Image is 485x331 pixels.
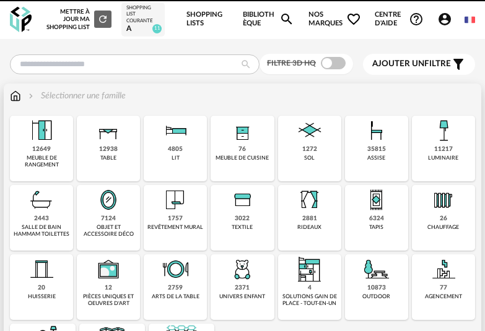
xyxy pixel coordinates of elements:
[308,284,312,292] div: 4
[126,5,160,24] div: Shopping List courante
[94,254,123,284] img: UniqueOeuvre.png
[428,155,458,161] div: luminaire
[297,224,321,231] div: rideaux
[94,185,123,215] img: Miroir.png
[367,145,386,153] div: 35815
[429,185,458,215] img: Radiateur.png
[369,224,383,231] div: tapis
[10,90,21,102] img: svg+xml;base64,PHN2ZyB3aWR0aD0iMTYiIGhlaWdodD0iMTciIHZpZXdCb3g9IjAgMCAxNiAxNyIgZmlsbD0ibm9uZSIgeG...
[126,24,160,34] div: A
[302,215,317,223] div: 2881
[99,145,118,153] div: 12938
[440,215,447,223] div: 26
[295,116,325,145] img: Sol.png
[304,155,315,161] div: sol
[168,145,183,153] div: 4805
[437,12,458,27] span: Account Circle icon
[363,54,475,75] button: Ajouter unfiltre Filter icon
[302,145,317,153] div: 1272
[235,284,250,292] div: 2371
[227,185,257,215] img: Textile.png
[46,8,111,31] div: Mettre à jour ma Shopping List
[26,90,36,102] img: svg+xml;base64,PHN2ZyB3aWR0aD0iMTYiIGhlaWdodD0iMTYiIHZpZXdCb3g9IjAgMCAxNiAxNiIgZmlsbD0ibm9uZSIgeG...
[429,254,458,284] img: Agencement.png
[279,12,294,27] span: Magnify icon
[27,116,56,145] img: Meuble%20de%20rangement.png
[362,254,391,284] img: Outdoor.png
[465,15,475,25] img: fr
[437,12,452,27] span: Account Circle icon
[372,59,424,68] span: Ajouter un
[295,185,325,215] img: Rideaux.png
[440,284,447,292] div: 77
[160,116,190,145] img: Literie.png
[375,11,424,28] span: Centre d'aideHelp Circle Outline icon
[434,145,453,153] div: 11217
[28,293,56,300] div: huisserie
[97,16,108,22] span: Refresh icon
[362,185,391,215] img: Tapis.png
[219,293,265,300] div: univers enfant
[267,59,316,67] span: Filtre 3D HQ
[27,254,56,284] img: Huiserie.png
[32,145,51,153] div: 12649
[362,116,391,145] img: Assise.png
[295,254,325,284] img: ToutEnUn.png
[362,293,390,300] div: outdoor
[152,24,162,33] span: 11
[160,185,190,215] img: Papier%20peint.png
[429,116,458,145] img: Luminaire.png
[10,7,32,32] img: OXP
[238,145,246,153] div: 76
[235,215,250,223] div: 3022
[227,116,257,145] img: Rangement.png
[14,155,69,169] div: meuble de rangement
[26,90,126,102] div: Sélectionner une famille
[168,284,183,292] div: 2759
[372,59,451,69] span: filtre
[81,224,136,238] div: objet et accessoire déco
[227,254,257,284] img: UniversEnfant.png
[367,284,386,292] div: 10873
[346,12,361,27] span: Heart Outline icon
[105,284,112,292] div: 12
[100,155,116,161] div: table
[126,5,160,34] a: Shopping List courante A 11
[38,284,45,292] div: 20
[160,254,190,284] img: ArtTable.png
[94,116,123,145] img: Table.png
[168,215,183,223] div: 1757
[34,215,49,223] div: 2443
[425,293,462,300] div: agencement
[27,185,56,215] img: Salle%20de%20bain.png
[451,57,466,72] span: Filter icon
[81,293,136,307] div: pièces uniques et oeuvres d'art
[172,155,180,161] div: lit
[216,155,269,161] div: meuble de cuisine
[232,224,253,231] div: textile
[427,224,459,231] div: chauffage
[369,215,384,223] div: 6324
[152,293,199,300] div: arts de la table
[409,12,424,27] span: Help Circle Outline icon
[101,215,116,223] div: 7124
[147,224,203,231] div: revêtement mural
[14,224,69,238] div: salle de bain hammam toilettes
[282,293,338,307] div: solutions gain de place - tout-en-un
[367,155,385,161] div: assise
